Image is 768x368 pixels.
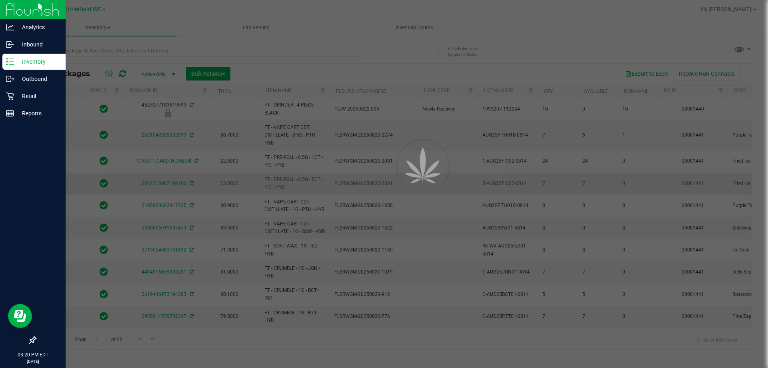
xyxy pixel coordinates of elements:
p: Inbound [14,40,62,49]
p: Inventory [14,57,62,66]
inline-svg: Analytics [6,23,14,31]
inline-svg: Inbound [6,40,14,48]
inline-svg: Outbound [6,75,14,83]
p: Outbound [14,74,62,84]
p: Analytics [14,22,62,32]
p: [DATE] [4,358,62,364]
inline-svg: Retail [6,92,14,100]
p: Retail [14,91,62,101]
p: 03:20 PM EDT [4,351,62,358]
iframe: Resource center [8,304,32,328]
p: Reports [14,109,62,118]
inline-svg: Reports [6,109,14,117]
inline-svg: Inventory [6,58,14,66]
